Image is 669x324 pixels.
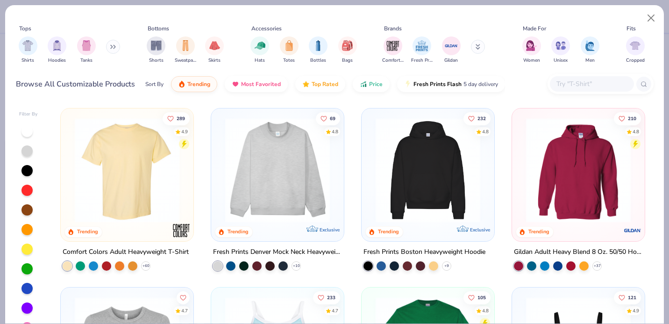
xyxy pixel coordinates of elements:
button: Like [614,291,641,304]
div: filter for Hoodies [48,36,66,64]
button: Like [463,291,491,304]
span: Comfort Colors [382,57,404,64]
img: Unisex Image [555,40,566,51]
span: 210 [628,116,636,121]
div: Tops [19,24,31,33]
img: Hoodies Image [52,40,62,51]
div: 4.8 [633,128,639,135]
button: Fresh Prints Flash5 day delivery [397,76,505,92]
img: trending.gif [178,80,185,88]
div: filter for Unisex [551,36,570,64]
span: Exclusive [470,227,490,233]
span: + 9 [444,263,449,269]
img: Skirts Image [209,40,220,51]
span: 233 [327,295,335,300]
div: filter for Shorts [147,36,165,64]
button: Like [463,112,491,125]
button: Top Rated [295,76,345,92]
button: filter button [338,36,357,64]
span: Fresh Prints Flash [413,80,462,88]
span: Shirts [21,57,34,64]
span: 121 [628,295,636,300]
div: 4.8 [482,128,489,135]
span: 69 [330,116,335,121]
img: Hats Image [255,40,265,51]
img: f5d85501-0dbb-4ee4-b115-c08fa3845d83 [221,118,334,223]
div: filter for Hats [250,36,269,64]
span: Unisex [554,57,568,64]
div: Sort By [145,80,164,88]
span: 289 [177,116,185,121]
button: filter button [175,36,196,64]
img: Comfort Colors Image [386,39,400,53]
img: Fresh Prints Image [415,39,429,53]
img: Cropped Image [630,40,641,51]
div: filter for Comfort Colors [382,36,404,64]
span: 105 [477,295,486,300]
span: Top Rated [312,80,338,88]
button: filter button [309,36,327,64]
button: filter button [77,36,96,64]
button: Most Favorited [225,76,288,92]
img: d4a37e75-5f2b-4aef-9a6e-23330c63bbc0 [484,118,598,223]
span: Price [369,80,383,88]
div: filter for Women [522,36,541,64]
div: filter for Fresh Prints [411,36,433,64]
button: filter button [442,36,461,64]
button: Close [642,9,660,27]
span: + 37 [593,263,600,269]
span: Hats [255,57,265,64]
button: filter button [626,36,645,64]
div: Fresh Prints Denver Mock Neck Heavyweight Sweatshirt [213,246,342,258]
span: Women [523,57,540,64]
span: Cropped [626,57,645,64]
div: 4.7 [332,307,338,314]
div: filter for Shirts [19,36,37,64]
img: Gildan Image [444,39,458,53]
div: 4.8 [332,128,338,135]
div: 4.8 [482,307,489,314]
span: Gildan [444,57,458,64]
div: filter for Bottles [309,36,327,64]
span: Sweatpants [175,57,196,64]
div: 4.7 [182,307,188,314]
span: Trending [187,80,210,88]
button: Trending [171,76,217,92]
div: filter for Cropped [626,36,645,64]
div: Fresh Prints Boston Heavyweight Hoodie [363,246,485,258]
div: filter for Totes [280,36,299,64]
div: filter for Skirts [205,36,224,64]
div: Comfort Colors Adult Heavyweight T-Shirt [63,246,189,258]
div: Made For [523,24,546,33]
span: Tanks [80,57,93,64]
span: 5 day delivery [463,79,498,90]
div: 4.9 [182,128,188,135]
img: 01756b78-01f6-4cc6-8d8a-3c30c1a0c8ac [521,118,635,223]
div: Brands [384,24,402,33]
button: Like [614,112,641,125]
button: filter button [48,36,66,64]
button: filter button [147,36,165,64]
span: Bags [342,57,353,64]
img: Shorts Image [151,40,162,51]
button: Like [316,112,340,125]
span: Hoodies [48,57,66,64]
div: filter for Gildan [442,36,461,64]
div: filter for Bags [338,36,357,64]
img: a90f7c54-8796-4cb2-9d6e-4e9644cfe0fe [334,118,448,223]
img: Men Image [585,40,595,51]
span: + 60 [142,263,149,269]
img: 91acfc32-fd48-4d6b-bdad-a4c1a30ac3fc [371,118,485,223]
img: TopRated.gif [302,80,310,88]
button: Like [163,112,190,125]
span: + 10 [293,263,300,269]
img: 029b8af0-80e6-406f-9fdc-fdf898547912 [70,118,184,223]
button: filter button [382,36,404,64]
img: most_fav.gif [232,80,239,88]
div: Browse All Customizable Products [16,79,135,90]
button: filter button [280,36,299,64]
input: Try "T-Shirt" [555,79,627,89]
button: filter button [19,36,37,64]
div: filter for Tanks [77,36,96,64]
div: Accessories [251,24,282,33]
